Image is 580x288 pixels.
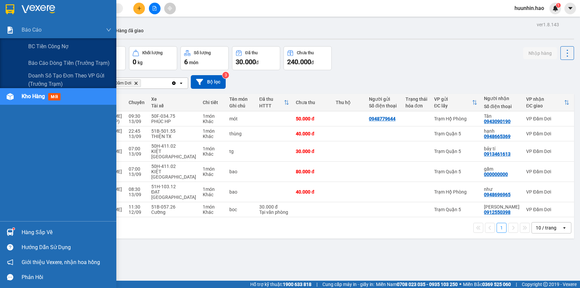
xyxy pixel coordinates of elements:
[484,134,511,139] div: 0948665369
[164,3,176,14] button: aim
[129,113,145,119] div: 09:30
[7,93,14,100] img: warehouse-icon
[22,258,100,266] span: Giới thiệu Vexere, nhận hoa hồng
[203,172,223,177] div: Khác
[434,149,477,154] div: Trạm Quận 5
[484,172,508,177] div: 000000000
[296,189,329,195] div: 40.000 đ
[484,119,511,124] div: 0943090190
[7,229,14,236] img: warehouse-icon
[203,204,223,210] div: 1 món
[316,281,317,288] span: |
[311,60,314,65] span: đ
[232,46,280,70] button: Đã thu30.000đ
[184,58,188,66] span: 6
[129,210,145,215] div: 12/09
[484,104,520,109] div: Số điện thoại
[203,128,223,134] div: 1 món
[129,192,145,197] div: 13/09
[523,94,573,111] th: Toggle SortBy
[537,21,559,28] div: ver 1.8.143
[296,100,329,105] div: Chưa thu
[129,128,145,134] div: 22:45
[259,210,289,215] div: Tại văn phòng
[149,3,161,14] button: file-add
[557,3,559,8] span: 1
[509,4,549,12] span: huunhin.hao
[129,119,145,124] div: 13/09
[151,149,196,159] div: KIỆT [GEOGRAPHIC_DATA]
[142,80,143,86] input: Selected VP Đầm Dơi.
[482,282,511,287] strong: 0369 525 060
[229,131,253,136] div: thùng
[459,283,461,286] span: ⚪️
[562,225,567,230] svg: open
[106,27,111,33] span: down
[203,113,223,119] div: 1 món
[129,134,145,139] div: 13/09
[7,274,13,280] span: message
[284,46,332,70] button: Chưa thu240.000đ
[203,146,223,151] div: 1 món
[142,51,163,55] div: Khối lượng
[180,46,229,70] button: Số lượng6món
[48,93,60,100] span: mới
[434,103,472,108] div: ĐC lấy
[137,6,142,11] span: plus
[229,189,253,195] div: bao
[526,169,569,174] div: VP Đầm Dơi
[434,207,477,212] div: Trạm Quận 5
[152,6,157,11] span: file-add
[484,210,511,215] div: 0912550398
[168,6,172,11] span: aim
[526,96,564,102] div: VP nhận
[178,80,184,86] svg: open
[22,93,45,99] span: Kho hàng
[296,131,329,136] div: 40.000 đ
[229,96,253,102] div: Tên món
[336,100,362,105] div: Thu hộ
[129,151,145,157] div: 13/09
[151,164,196,169] div: 50H-411.02
[189,60,198,65] span: món
[151,210,196,215] div: Cường
[564,3,576,14] button: caret-down
[434,189,477,195] div: Trạm Hộ Phòng
[22,272,111,282] div: Phản hồi
[129,146,145,151] div: 07:00
[259,96,284,102] div: Đã thu
[171,80,176,86] svg: Clear all
[283,282,311,287] strong: 1900 633 818
[484,151,511,157] div: 0913461613
[497,223,507,233] button: 1
[105,79,141,87] span: VP Đầm Dơi, close by backspace
[369,116,396,121] div: 0948779644
[556,3,561,8] sup: 1
[203,134,223,139] div: Khác
[7,27,14,34] img: solution-icon
[369,96,399,102] div: Người gửi
[250,281,311,288] span: Hỗ trợ kỹ thuật:
[484,146,520,151] div: bảy tí
[129,46,177,70] button: Khối lượng0kg
[134,81,138,85] svg: Delete
[256,94,292,111] th: Toggle SortBy
[229,207,253,212] div: boc
[151,204,196,210] div: 51B-057.26
[484,96,520,101] div: Người nhận
[369,103,399,108] div: Số điện thoại
[296,169,329,174] div: 80.000 đ
[229,103,253,108] div: Ghi chú
[322,281,374,288] span: Cung cấp máy in - giấy in:
[7,259,13,265] span: notification
[567,5,573,11] span: caret-down
[406,103,427,108] div: hóa đơn
[397,282,458,287] strong: 0708 023 035 - 0935 103 250
[406,96,427,102] div: Trạng thái
[28,42,68,51] span: BC tiền công nợ
[203,151,223,157] div: Khác
[151,96,196,102] div: Xe
[434,169,477,174] div: Trạm Quận 5
[526,189,569,195] div: VP Đầm Dơi
[133,3,145,14] button: plus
